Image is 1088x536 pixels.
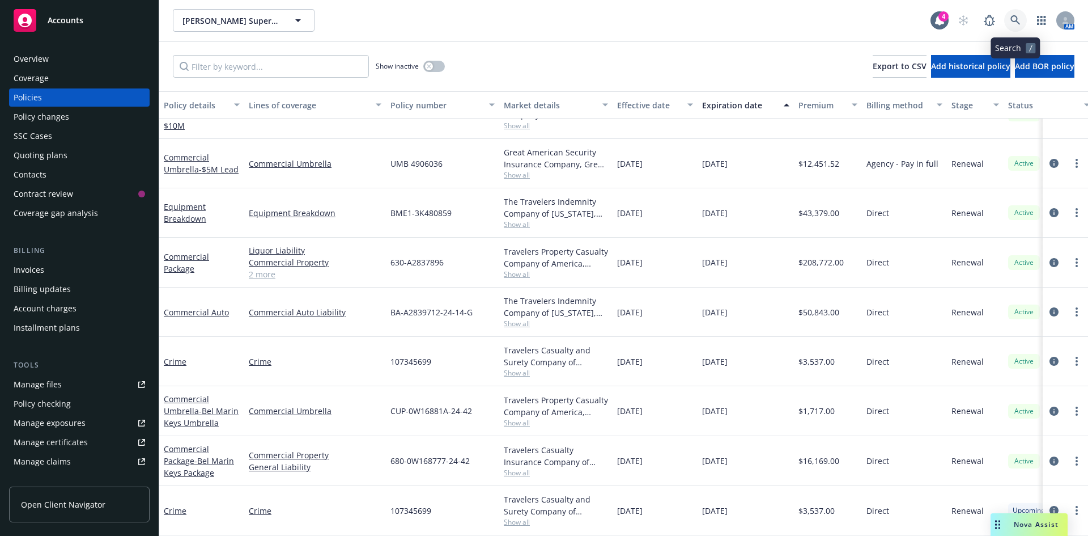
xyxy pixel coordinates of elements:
span: Direct [866,306,889,318]
div: Manage BORs [14,472,67,490]
button: Nova Assist [991,513,1068,536]
span: Active [1013,258,1035,268]
a: Policy changes [9,108,150,126]
span: Renewal [951,207,984,219]
span: $1,717.00 [798,405,835,417]
a: Crime [249,505,381,517]
div: Invoices [14,261,44,279]
button: Stage [947,91,1004,119]
span: [DATE] [702,256,728,268]
span: $208,772.00 [798,256,844,268]
span: Direct [866,207,889,219]
a: circleInformation [1047,504,1061,517]
div: The Travelers Indemnity Company of [US_STATE], Travelers Insurance [504,295,608,319]
div: Travelers Property Casualty Company of America, Travelers Insurance [504,246,608,269]
span: [DATE] [702,455,728,467]
div: Drag to move [991,513,1005,536]
span: Show all [504,368,608,378]
a: more [1070,256,1083,269]
button: Premium [794,91,862,119]
a: Commercial Property [249,449,381,461]
span: [DATE] [617,405,643,417]
button: Expiration date [698,91,794,119]
div: SSC Cases [14,127,52,145]
div: Policy checking [14,395,71,413]
a: Commercial Umbrella [164,394,239,428]
a: 2 more [249,268,381,280]
span: Manage exposures [9,414,150,432]
div: Market details [504,99,596,111]
span: BME1-3K480859 [390,207,452,219]
span: [DATE] [617,256,643,268]
span: Show all [504,517,608,527]
span: Renewal [951,158,984,170]
div: Quoting plans [14,146,67,164]
span: [DATE] [617,306,643,318]
span: 107345699 [390,356,431,368]
div: Manage claims [14,453,71,471]
a: Commercial Auto Liability [249,306,381,318]
span: Show all [504,170,608,180]
span: Renewal [951,306,984,318]
div: Coverage [14,69,49,87]
span: [DATE] [702,405,728,417]
button: Market details [499,91,613,119]
button: Add BOR policy [1015,55,1074,78]
a: Manage BORs [9,472,150,490]
span: Direct [866,405,889,417]
div: Expiration date [702,99,777,111]
span: [DATE] [617,207,643,219]
span: - Bel Marin Keys Umbrella [164,406,239,428]
span: $43,379.00 [798,207,839,219]
a: Manage certificates [9,433,150,451]
div: Policy changes [14,108,69,126]
a: Commercial Property [249,256,381,268]
a: Liquor Liability [249,244,381,256]
a: more [1070,454,1083,468]
div: Premium [798,99,845,111]
input: Filter by keyword... [173,55,369,78]
span: [DATE] [702,158,728,170]
a: Coverage [9,69,150,87]
button: Policy details [159,91,244,119]
a: Contract review [9,185,150,203]
a: more [1070,404,1083,418]
span: [DATE] [617,356,643,368]
div: 4 [938,11,949,22]
span: Direct [866,256,889,268]
span: [DATE] [617,158,643,170]
a: Policy checking [9,395,150,413]
span: Open Client Navigator [21,499,105,510]
div: Lines of coverage [249,99,369,111]
span: Show all [504,418,608,428]
div: Coverage gap analysis [14,204,98,222]
div: Overview [14,50,49,68]
a: Report a Bug [978,9,1001,32]
a: more [1070,206,1083,220]
button: [PERSON_NAME] Supermarkets, Inc. [173,9,314,32]
a: SSC Cases [9,127,150,145]
div: Billing updates [14,280,71,298]
div: Policy number [390,99,482,111]
span: Show inactive [376,61,419,71]
a: circleInformation [1047,305,1061,319]
a: Crime [164,505,186,516]
a: Quoting plans [9,146,150,164]
a: Commercial Umbrella [249,405,381,417]
div: Great American Security Insurance Company, Great American Insurance Group, Essential Services & P... [504,146,608,170]
span: [DATE] [702,356,728,368]
span: Active [1013,456,1035,466]
div: Installment plans [14,319,80,337]
span: Show all [504,220,608,229]
span: Show all [504,121,608,130]
span: Renewal [951,455,984,467]
a: Billing updates [9,280,150,298]
span: $3,537.00 [798,356,835,368]
span: Agency - Pay in full [866,158,938,170]
span: Active [1013,158,1035,168]
div: Tools [9,360,150,371]
span: [DATE] [702,207,728,219]
span: Renewal [951,505,984,517]
span: $16,169.00 [798,455,839,467]
div: Travelers Casualty Insurance Company of America, Travelers Insurance [504,444,608,468]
